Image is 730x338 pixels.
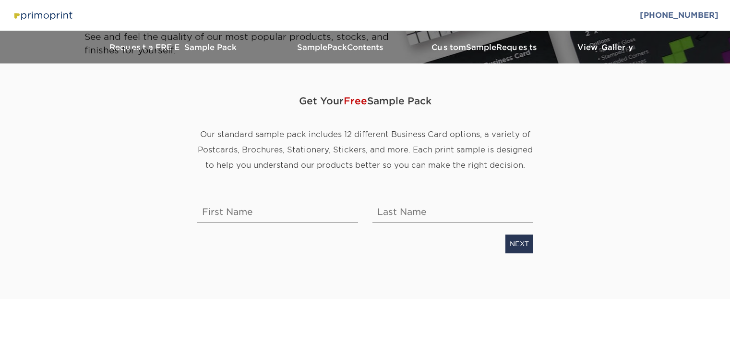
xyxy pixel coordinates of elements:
[505,235,533,253] a: NEXT
[77,43,269,52] h3: Request a FREE Sample Pack
[198,130,533,170] span: Our standard sample pack includes 12 different Business Card options, a variety of Postcards, Bro...
[84,30,413,57] p: See and feel the quality of our most popular products, stocks, and finishes for yourself.
[344,95,367,107] span: Free
[413,31,557,63] a: CustomSampleRequests
[77,31,269,63] a: Request a FREE Sample Pack
[413,43,557,52] h3: Custom Requests
[557,43,653,52] h3: View Gallery
[197,87,533,115] span: Get Your Sample Pack
[12,9,74,22] img: Primoprint
[557,31,653,63] a: View Gallery
[640,11,718,20] a: [PHONE_NUMBER]
[466,43,496,52] span: Sample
